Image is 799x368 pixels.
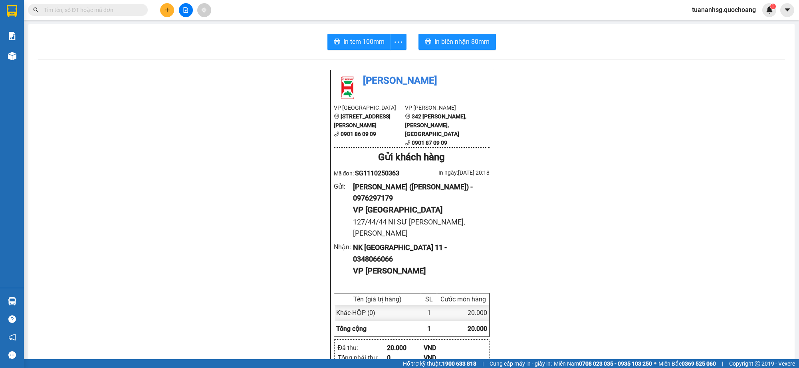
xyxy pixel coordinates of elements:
[353,216,483,239] div: 127/44/44 NI SƯ [PERSON_NAME], [PERSON_NAME]
[405,114,410,119] span: environment
[353,242,483,265] div: NK [GEOGRAPHIC_DATA] 11 - 0348066066
[336,325,367,333] span: Tổng cộng
[771,4,774,9] span: 1
[338,353,387,363] div: Tổng phải thu :
[658,359,716,368] span: Miền Bắc
[682,360,716,367] strong: 0369 525 060
[482,359,484,368] span: |
[412,140,447,146] b: 0901 87 09 09
[439,295,487,303] div: Cước món hàng
[334,73,490,89] li: [PERSON_NAME]
[412,168,490,177] div: In ngày: [DATE] 20:18
[334,113,391,128] b: [STREET_ADDRESS][PERSON_NAME]
[755,361,760,366] span: copyright
[8,52,16,60] img: warehouse-icon
[554,359,652,368] span: Miền Nam
[579,360,652,367] strong: 0708 023 035 - 0935 103 250
[722,359,723,368] span: |
[391,34,406,50] button: more
[197,3,211,17] button: aim
[490,359,552,368] span: Cung cấp máy in - giấy in:
[403,359,476,368] span: Hỗ trợ kỹ thuật:
[387,353,424,363] div: 0
[334,114,339,119] span: environment
[336,295,419,303] div: Tên (giá trị hàng)
[770,4,776,9] sup: 1
[33,7,39,13] span: search
[424,353,461,363] div: VND
[179,3,193,17] button: file-add
[423,295,435,303] div: SL
[8,333,16,341] span: notification
[334,242,353,252] div: Nhận :
[405,113,466,137] b: 342 [PERSON_NAME], [PERSON_NAME], [GEOGRAPHIC_DATA]
[654,362,656,365] span: ⚪️
[425,38,431,46] span: printer
[780,3,794,17] button: caret-down
[7,5,17,17] img: logo-vxr
[44,6,138,14] input: Tìm tên, số ĐT hoặc mã đơn
[160,3,174,17] button: plus
[334,103,405,112] li: VP [GEOGRAPHIC_DATA]
[434,37,490,47] span: In biên nhận 80mm
[353,265,483,277] div: VP [PERSON_NAME]
[338,343,387,353] div: Đã thu :
[421,305,437,321] div: 1
[327,34,391,50] button: printerIn tem 100mm
[8,32,16,40] img: solution-icon
[334,168,412,178] div: Mã đơn:
[437,305,489,321] div: 20.000
[334,73,362,101] img: logo.jpg
[334,150,490,165] div: Gửi khách hàng
[405,103,476,112] li: VP [PERSON_NAME]
[442,360,476,367] strong: 1900 633 818
[468,325,487,333] span: 20.000
[334,131,339,137] span: phone
[343,37,385,47] span: In tem 100mm
[8,315,16,323] span: question-circle
[165,7,170,13] span: plus
[387,343,424,353] div: 20.000
[424,343,461,353] div: VND
[784,6,791,14] span: caret-down
[336,309,375,317] span: Khác - HỘP (0)
[418,34,496,50] button: printerIn biên nhận 80mm
[686,5,762,15] span: tuananhsg.quochoang
[8,351,16,359] span: message
[766,6,773,14] img: icon-new-feature
[8,297,16,305] img: warehouse-icon
[201,7,207,13] span: aim
[183,7,188,13] span: file-add
[334,38,340,46] span: printer
[334,181,353,191] div: Gửi :
[405,140,410,146] span: phone
[355,169,399,177] span: SG1110250363
[353,181,483,204] div: [PERSON_NAME] ([PERSON_NAME]) - 0976297179
[341,131,376,137] b: 0901 86 09 09
[353,204,483,216] div: VP [GEOGRAPHIC_DATA]
[391,37,406,47] span: more
[427,325,431,333] span: 1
